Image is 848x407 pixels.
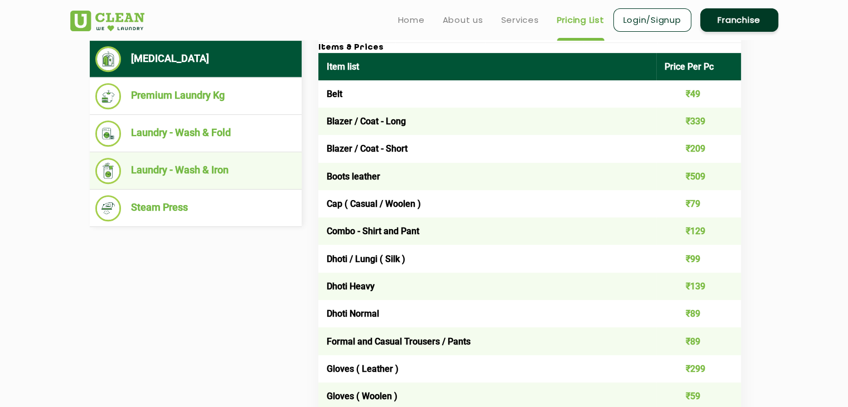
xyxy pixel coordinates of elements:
[318,245,657,272] td: Dhoti / Lungi ( Silk )
[95,83,296,109] li: Premium Laundry Kg
[318,53,657,80] th: Item list
[656,217,741,245] td: ₹129
[613,8,691,32] a: Login/Signup
[656,190,741,217] td: ₹79
[318,273,657,300] td: Dhoti Heavy
[398,13,425,27] a: Home
[318,43,741,53] h3: Items & Prices
[318,300,657,327] td: Dhoti Normal
[318,190,657,217] td: Cap ( Casual / Woolen )
[656,355,741,382] td: ₹299
[656,245,741,272] td: ₹99
[318,108,657,135] td: Blazer / Coat - Long
[656,300,741,327] td: ₹89
[501,13,539,27] a: Services
[656,135,741,162] td: ₹209
[557,13,604,27] a: Pricing List
[656,273,741,300] td: ₹139
[95,158,296,184] li: Laundry - Wash & Iron
[318,163,657,190] td: Boots leather
[318,217,657,245] td: Combo - Shirt and Pant
[656,108,741,135] td: ₹339
[318,80,657,108] td: Belt
[656,163,741,190] td: ₹509
[95,120,296,147] li: Laundry - Wash & Fold
[318,327,657,355] td: Formal and Casual Trousers / Pants
[95,46,122,72] img: Dry Cleaning
[95,195,122,221] img: Steam Press
[700,8,778,32] a: Franchise
[318,135,657,162] td: Blazer / Coat - Short
[656,327,741,355] td: ₹89
[656,80,741,108] td: ₹49
[95,158,122,184] img: Laundry - Wash & Iron
[70,11,144,31] img: UClean Laundry and Dry Cleaning
[95,83,122,109] img: Premium Laundry Kg
[318,355,657,382] td: Gloves ( Leather )
[95,46,296,72] li: [MEDICAL_DATA]
[95,120,122,147] img: Laundry - Wash & Fold
[443,13,483,27] a: About us
[95,195,296,221] li: Steam Press
[656,53,741,80] th: Price Per Pc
